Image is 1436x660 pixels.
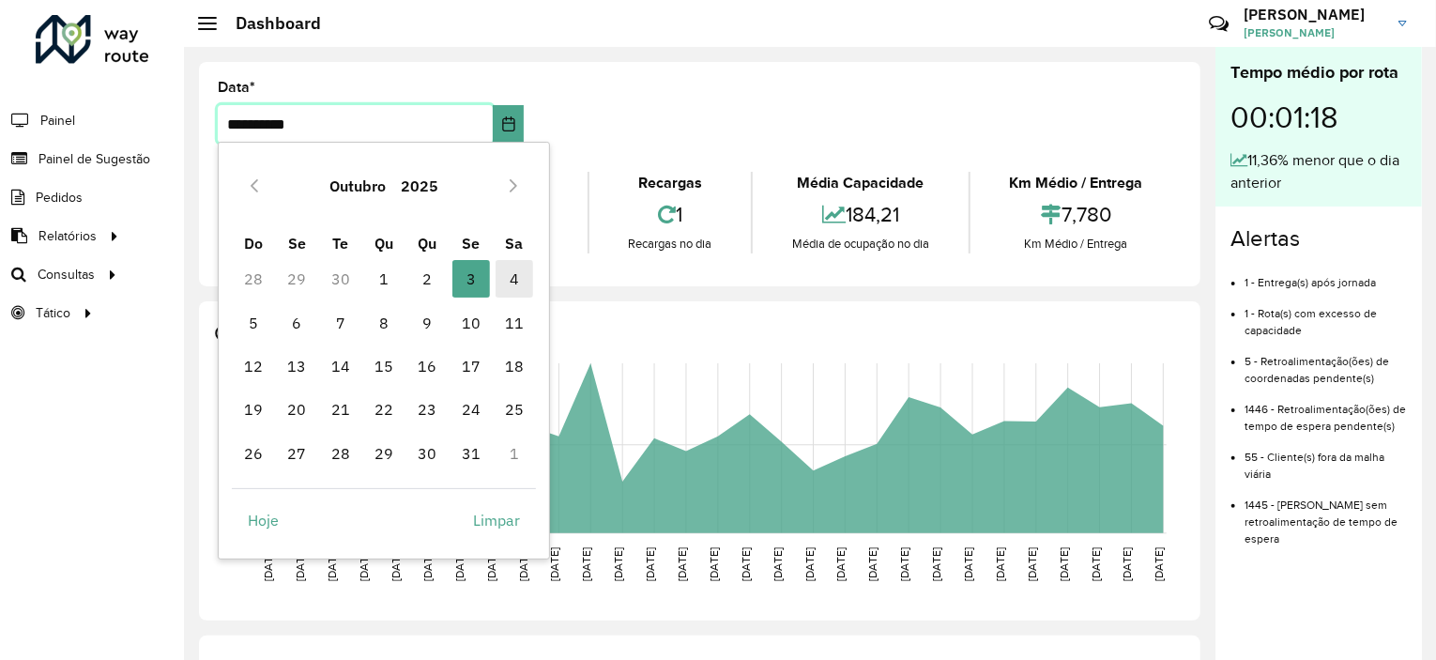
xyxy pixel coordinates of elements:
[390,547,402,581] text: [DATE]
[358,547,370,581] text: [DATE]
[262,547,274,581] text: [DATE]
[362,432,405,475] td: 29
[496,391,533,428] span: 25
[493,105,525,143] button: Choose Date
[493,345,536,388] td: 18
[994,547,1006,581] text: [DATE]
[757,235,963,253] div: Média de ocupação no dia
[244,234,263,253] span: Do
[1199,4,1239,44] a: Contato Rápido
[1230,85,1407,149] div: 00:01:18
[232,257,275,300] td: 28
[485,547,497,581] text: [DATE]
[1230,149,1407,194] div: 11,36% menor que o dia anterior
[493,388,536,431] td: 25
[594,194,746,235] div: 1
[322,304,359,342] span: 7
[232,432,275,475] td: 26
[708,547,720,581] text: [DATE]
[322,347,359,385] span: 14
[418,234,436,253] span: Qu
[450,301,493,345] td: 10
[38,265,95,284] span: Consultas
[275,432,318,475] td: 27
[318,345,361,388] td: 14
[322,163,393,208] button: Choose Month
[38,226,97,246] span: Relatórios
[835,547,848,581] text: [DATE]
[1153,547,1166,581] text: [DATE]
[493,432,536,475] td: 1
[450,257,493,300] td: 3
[867,547,879,581] text: [DATE]
[421,547,434,581] text: [DATE]
[218,142,550,559] div: Choose Date
[496,260,533,298] span: 4
[1230,60,1407,85] div: Tempo médio por rota
[405,301,449,345] td: 9
[36,303,70,323] span: Tático
[493,257,536,300] td: 4
[594,172,746,194] div: Recargas
[450,388,493,431] td: 24
[594,235,746,253] div: Recargas no dia
[332,234,348,253] span: Te
[1026,547,1038,581] text: [DATE]
[408,260,446,298] span: 2
[365,304,403,342] span: 8
[462,234,480,253] span: Se
[278,347,315,385] span: 13
[374,234,393,253] span: Qu
[393,163,446,208] button: Choose Year
[975,194,1177,235] div: 7,780
[365,260,403,298] span: 1
[1245,435,1407,483] li: 55 - Cliente(s) fora da malha viária
[1245,339,1407,387] li: 5 - Retroalimentação(ões) de coordenadas pendente(s)
[365,347,403,385] span: 15
[235,391,272,428] span: 19
[771,547,784,581] text: [DATE]
[930,547,942,581] text: [DATE]
[453,547,466,581] text: [DATE]
[1230,225,1407,253] h4: Alertas
[644,547,656,581] text: [DATE]
[218,76,255,99] label: Data
[405,257,449,300] td: 2
[408,435,446,472] span: 30
[1058,547,1070,581] text: [DATE]
[803,547,816,581] text: [DATE]
[322,435,359,472] span: 28
[1245,387,1407,435] li: 1446 - Retroalimentação(ões) de tempo de espera pendente(s)
[275,345,318,388] td: 13
[232,501,295,539] button: Hoje
[362,388,405,431] td: 22
[450,345,493,388] td: 17
[450,432,493,475] td: 31
[452,260,490,298] span: 3
[322,391,359,428] span: 21
[248,509,279,531] span: Hoje
[232,388,275,431] td: 19
[452,435,490,472] span: 31
[275,257,318,300] td: 29
[318,388,361,431] td: 21
[362,345,405,388] td: 15
[36,188,83,207] span: Pedidos
[232,301,275,345] td: 5
[38,149,150,169] span: Painel de Sugestão
[278,391,315,428] span: 20
[580,547,592,581] text: [DATE]
[676,547,688,581] text: [DATE]
[1244,6,1384,23] h3: [PERSON_NAME]
[362,257,405,300] td: 1
[452,391,490,428] span: 24
[405,432,449,475] td: 30
[408,304,446,342] span: 9
[365,391,403,428] span: 22
[757,194,963,235] div: 184,21
[362,301,405,345] td: 8
[975,172,1177,194] div: Km Médio / Entrega
[235,435,272,472] span: 26
[326,547,338,581] text: [DATE]
[214,320,1182,347] h4: Capacidade por dia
